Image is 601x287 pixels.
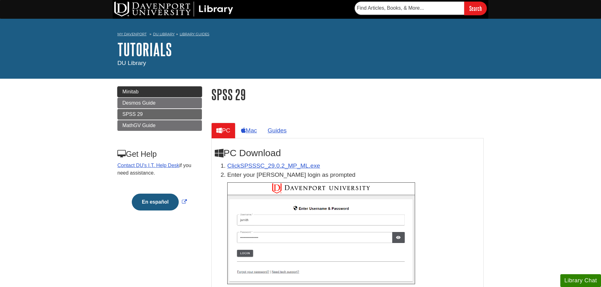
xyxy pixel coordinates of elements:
[114,2,233,17] img: DU Library
[263,123,292,138] a: Guides
[122,123,156,128] span: MathGV Guide
[117,60,146,66] span: DU Library
[227,162,240,169] a: Click
[117,120,202,131] a: MathGV Guide
[122,100,156,106] span: Desmos Guide
[180,32,209,36] a: Library Guides
[236,123,262,138] a: Mac
[117,40,172,59] a: Tutorials
[122,89,139,94] span: Minitab
[117,162,201,177] p: if you need assistance.
[215,148,480,158] h2: PC Download
[464,2,487,15] input: Search
[211,123,235,138] a: PC
[117,32,146,37] a: My Davenport
[560,274,601,287] button: Library Chat
[117,163,179,168] a: Contact DU's I.T. Help Desk
[122,111,143,117] span: SPSS 29
[153,32,175,36] a: DU Library
[117,30,484,40] nav: breadcrumb
[117,98,202,108] a: Desmos Guide
[117,87,202,97] a: Minitab
[227,171,480,180] p: Enter your [PERSON_NAME] login as prompted
[355,2,464,15] input: Find Articles, Books, & More...
[132,194,178,210] button: En español
[240,162,320,169] a: Download opens in new window
[117,109,202,120] a: SPSS 29
[130,199,188,205] a: Link opens in new window
[211,87,484,102] h1: SPSS 29
[117,150,201,159] h3: Get Help
[355,2,487,15] form: Searches DU Library's articles, books, and more
[117,87,202,221] div: Guide Page Menu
